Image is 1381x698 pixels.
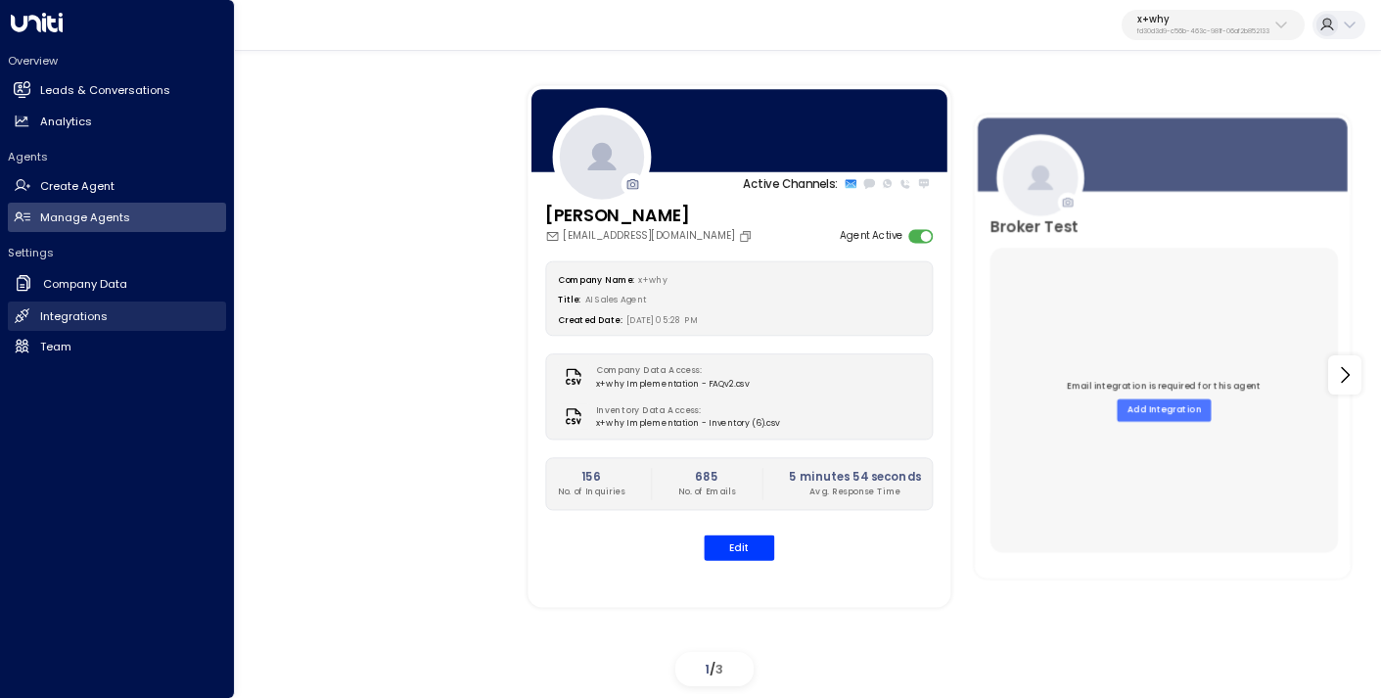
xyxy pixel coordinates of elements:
h2: Overview [8,53,226,69]
a: Team [8,332,226,361]
h2: Company Data [43,276,127,293]
h2: 685 [678,468,736,485]
a: Analytics [8,107,226,136]
h2: Manage Agents [40,209,130,226]
p: fd30d3d9-c56b-463c-981f-06af2b852133 [1137,27,1269,35]
p: Avg. Response Time [789,486,921,498]
label: Agent Active [840,229,903,244]
label: Inventory Data Access: [596,404,773,417]
h2: 5 minutes 54 seconds [789,468,921,485]
h2: Leads & Conversations [40,82,170,99]
a: Create Agent [8,172,226,202]
label: Company Data Access: [596,364,742,377]
label: Company Name: [558,274,634,286]
span: AI Sales Agent [585,294,647,305]
h2: Team [40,339,71,355]
p: No. of Emails [678,486,736,498]
button: Add Integration [1117,398,1211,421]
a: Manage Agents [8,203,226,232]
p: Active Channels: [743,175,838,192]
h2: Settings [8,245,226,260]
div: / [675,652,754,686]
div: [EMAIL_ADDRESS][DOMAIN_NAME] [545,229,756,244]
label: Title: [558,294,580,305]
a: Leads & Conversations [8,76,226,106]
button: Copy [738,229,756,243]
span: x+why [638,274,667,286]
h2: Create Agent [40,178,115,195]
span: 1 [705,661,710,677]
a: Integrations [8,302,226,331]
span: 3 [715,661,723,677]
h2: 156 [558,468,624,485]
span: [DATE] 05:28 PM [626,313,698,325]
p: x+why [1137,14,1269,25]
h3: [PERSON_NAME] [545,204,756,229]
h2: Agents [8,149,226,164]
label: Created Date: [558,313,622,325]
h2: Integrations [40,308,108,325]
p: No. of Inquiries [558,486,624,498]
span: x+why Implementation - Inventory (6).csv [596,417,780,430]
a: Company Data [8,268,226,301]
h2: Analytics [40,114,92,130]
h3: Broker Test [990,216,1078,239]
button: x+whyfd30d3d9-c56b-463c-981f-06af2b852133 [1122,10,1305,41]
button: Edit [704,535,774,560]
p: Email integration is required for this agent [1067,379,1261,392]
span: x+why Implementation - FAQv2.csv [596,377,750,390]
